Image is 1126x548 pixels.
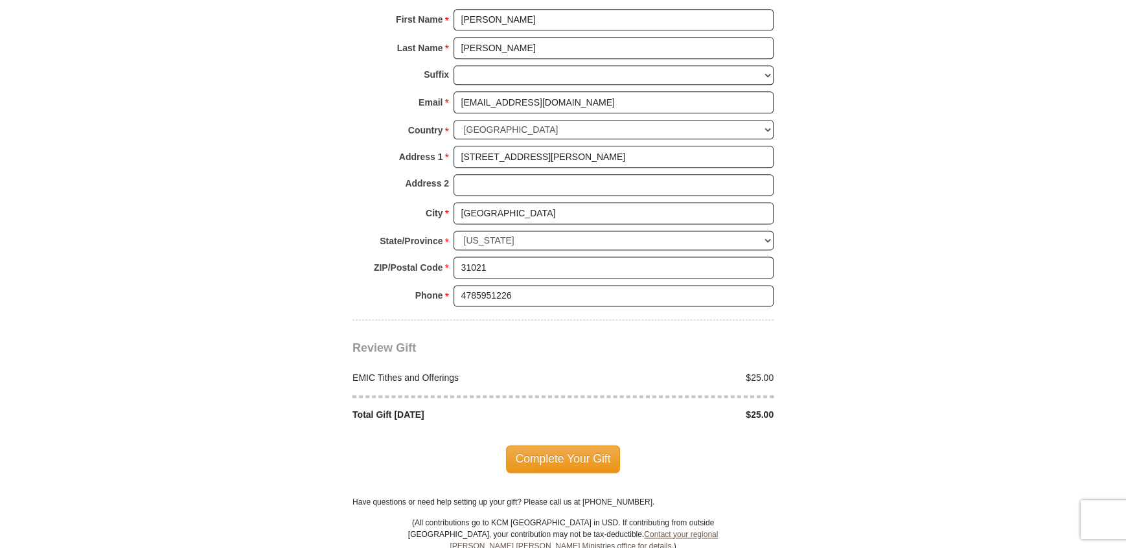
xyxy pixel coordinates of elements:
[426,204,442,222] strong: City
[415,286,443,304] strong: Phone
[397,39,443,57] strong: Last Name
[563,408,781,422] div: $25.00
[346,408,564,422] div: Total Gift [DATE]
[399,148,443,166] strong: Address 1
[563,371,781,385] div: $25.00
[506,445,621,472] span: Complete Your Gift
[346,371,564,385] div: EMIC Tithes and Offerings
[374,258,443,277] strong: ZIP/Postal Code
[419,93,442,111] strong: Email
[352,341,416,354] span: Review Gift
[352,496,774,508] p: Have questions or need help setting up your gift? Please call us at [PHONE_NUMBER].
[408,121,443,139] strong: Country
[405,174,449,192] strong: Address 2
[380,232,442,250] strong: State/Province
[396,10,442,29] strong: First Name
[424,65,449,84] strong: Suffix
